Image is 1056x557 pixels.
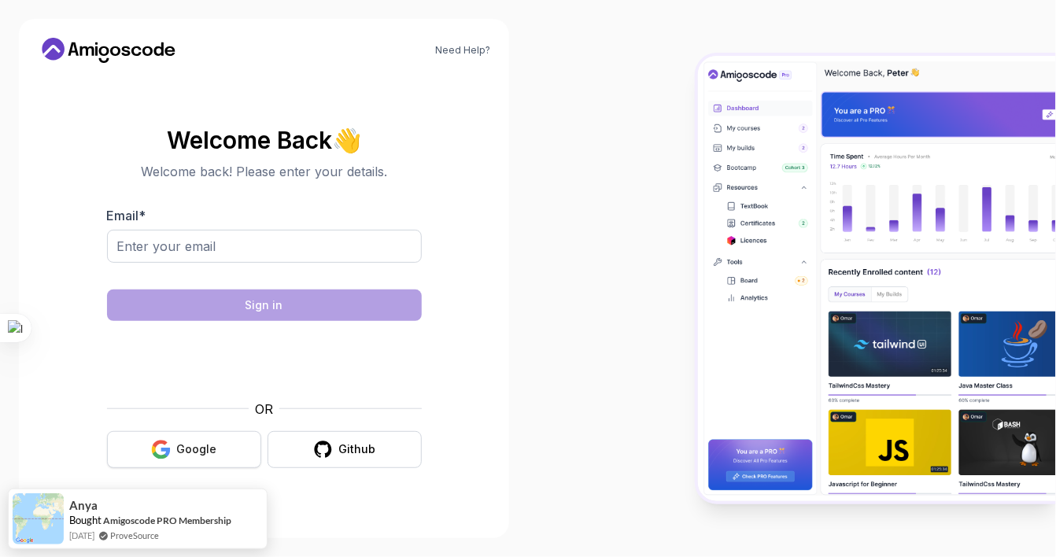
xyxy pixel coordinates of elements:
span: Anya [69,499,98,512]
img: Amigoscode Dashboard [698,56,1056,501]
iframe: Widget containing checkbox for hCaptcha security challenge [146,330,383,390]
label: Email * [107,208,146,223]
a: Amigoscode PRO Membership [103,514,231,527]
a: Need Help? [435,44,490,57]
p: OR [255,400,273,419]
div: Github [339,441,376,457]
div: Google [177,441,217,457]
p: Welcome back! Please enter your details. [107,162,422,181]
img: provesource social proof notification image [13,493,64,544]
button: Google [107,431,261,468]
a: Home link [38,38,179,63]
span: [DATE] [69,529,94,542]
span: Bought [69,514,102,526]
a: ProveSource [110,530,159,540]
h2: Welcome Back [107,127,422,153]
button: Sign in [107,290,422,321]
div: Sign in [246,297,283,313]
input: Enter your email [107,230,422,263]
button: Github [268,431,422,468]
span: 👋 [330,125,363,154]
